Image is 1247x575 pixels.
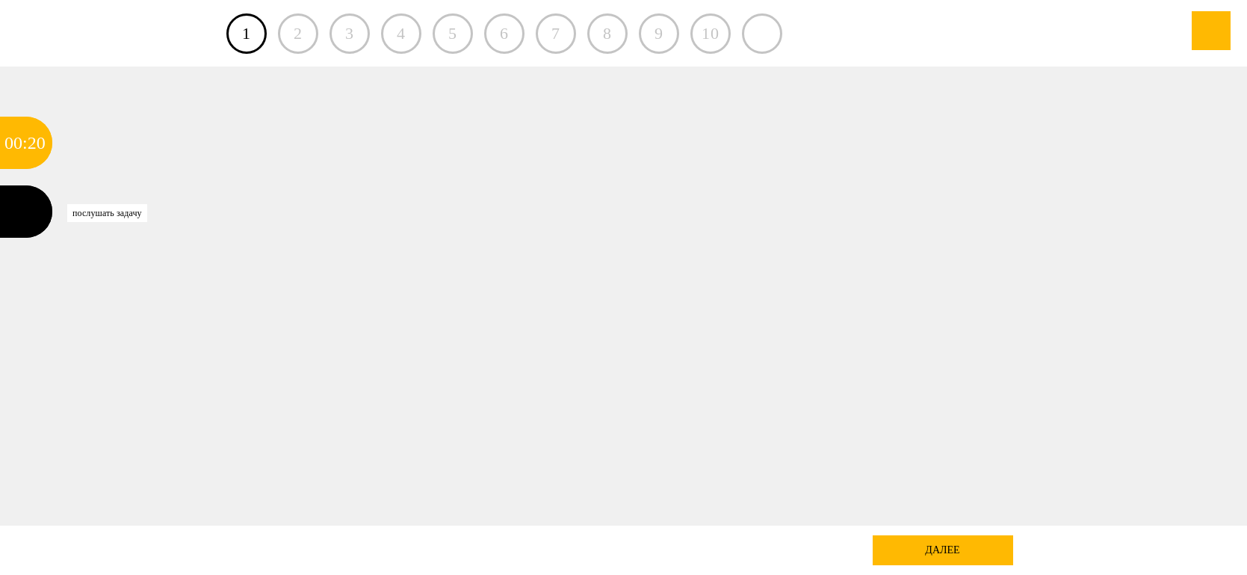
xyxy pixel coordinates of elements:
[4,117,22,169] div: 00
[22,117,28,169] div: :
[433,13,473,54] div: 5
[67,204,147,222] div: Послушать задачу
[873,535,1013,565] div: далее
[381,13,421,54] div: 4
[329,13,370,54] div: 3
[484,13,525,54] div: 6
[690,13,731,54] div: 10
[536,13,576,54] div: 7
[226,13,267,54] a: 1
[639,13,679,54] div: 9
[587,13,628,54] div: 8
[278,13,318,54] div: 2
[28,117,46,169] div: 20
